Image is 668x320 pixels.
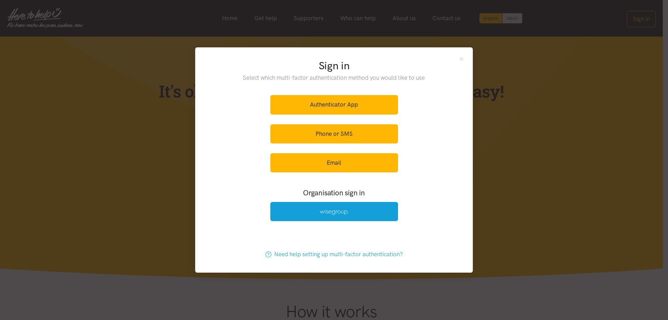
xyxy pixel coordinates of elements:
[251,188,417,198] h3: Organisation sign in
[270,124,398,143] a: Phone or SMS
[270,95,398,114] a: Authenticator App
[320,209,348,215] img: Wise Group
[258,245,410,264] a: Need help setting up multi-factor authentication?
[229,73,439,83] p: Select which multi-factor authentication method you would like to use
[229,58,439,73] h2: Sign in
[270,153,398,172] a: Email
[459,56,464,62] button: Close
